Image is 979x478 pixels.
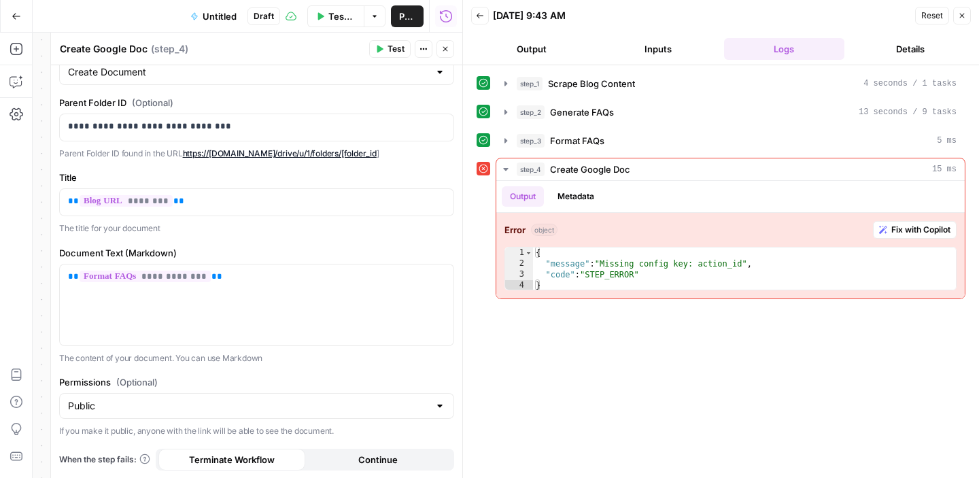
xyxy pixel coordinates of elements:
[68,399,429,413] input: Public
[358,453,398,466] span: Continue
[182,5,245,27] button: Untitled
[399,10,415,23] span: Publish
[189,453,275,466] span: Terminate Workflow
[496,181,965,298] div: 15 ms
[68,65,429,79] input: Create Document
[859,106,957,118] span: 13 seconds / 9 tasks
[203,10,237,23] span: Untitled
[132,96,173,109] span: (Optional)
[517,163,545,176] span: step_4
[517,105,545,119] span: step_2
[307,5,364,27] button: Test Workflow
[496,158,965,180] button: 15 ms
[59,352,454,365] p: The content of your document. You can use Markdown
[915,7,949,24] button: Reset
[850,38,971,60] button: Details
[151,42,188,56] span: ( step_4 )
[183,148,377,158] a: https://[DOMAIN_NAME]/drive/u/1/folders/[folder_id
[59,246,454,260] label: Document Text (Markdown)
[517,77,543,90] span: step_1
[496,130,965,152] button: 5 ms
[369,40,411,58] button: Test
[59,454,150,466] a: When the step fails:
[305,449,452,471] button: Continue
[59,375,454,389] label: Permissions
[932,163,957,175] span: 15 ms
[505,280,533,291] div: 4
[550,105,614,119] span: Generate FAQs
[471,38,592,60] button: Output
[504,223,526,237] strong: Error
[505,269,533,280] div: 3
[873,221,957,239] button: Fix with Copilot
[254,10,274,22] span: Draft
[598,38,719,60] button: Inputs
[937,135,957,147] span: 5 ms
[505,258,533,269] div: 2
[59,171,454,184] label: Title
[59,424,454,438] p: If you make it public, anyone with the link will be able to see the document.
[116,375,158,389] span: (Optional)
[548,77,635,90] span: Scrape Blog Content
[550,163,630,176] span: Create Google Doc
[517,134,545,148] span: step_3
[391,5,424,27] button: Publish
[59,96,454,109] label: Parent Folder ID
[550,134,604,148] span: Format FAQs
[531,224,557,236] span: object
[549,186,602,207] button: Metadata
[496,73,965,95] button: 4 seconds / 1 tasks
[921,10,943,22] span: Reset
[505,247,533,258] div: 1
[59,147,454,160] p: Parent Folder ID found in the URL ]
[60,42,148,56] textarea: Create Google Doc
[525,247,532,258] span: Toggle code folding, rows 1 through 4
[502,186,544,207] button: Output
[496,101,965,123] button: 13 seconds / 9 tasks
[724,38,845,60] button: Logs
[388,43,405,55] span: Test
[891,224,950,236] span: Fix with Copilot
[863,78,957,90] span: 4 seconds / 1 tasks
[328,10,356,23] span: Test Workflow
[59,222,454,235] p: The title for your document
